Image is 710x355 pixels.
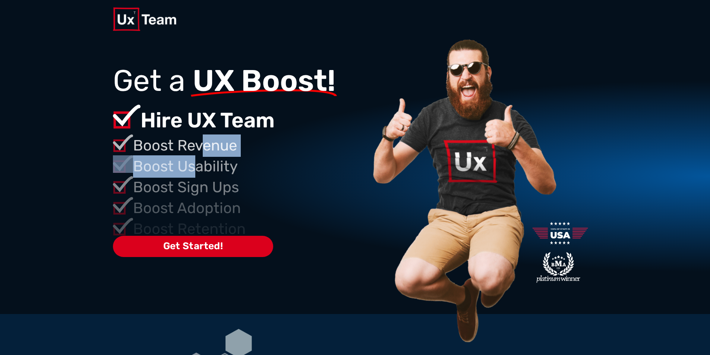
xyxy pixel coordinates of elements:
[133,218,369,240] p: Boost Retention
[133,155,369,178] p: Boost Usability
[113,63,185,98] span: Get a
[133,176,369,199] p: Boost Sign Ups
[133,134,369,157] p: Boost Revenue
[141,105,369,136] p: Hire UX Team
[133,197,369,219] p: Boost Adoption
[113,236,274,257] span: Get Started!
[193,69,335,93] span: UX Boost!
